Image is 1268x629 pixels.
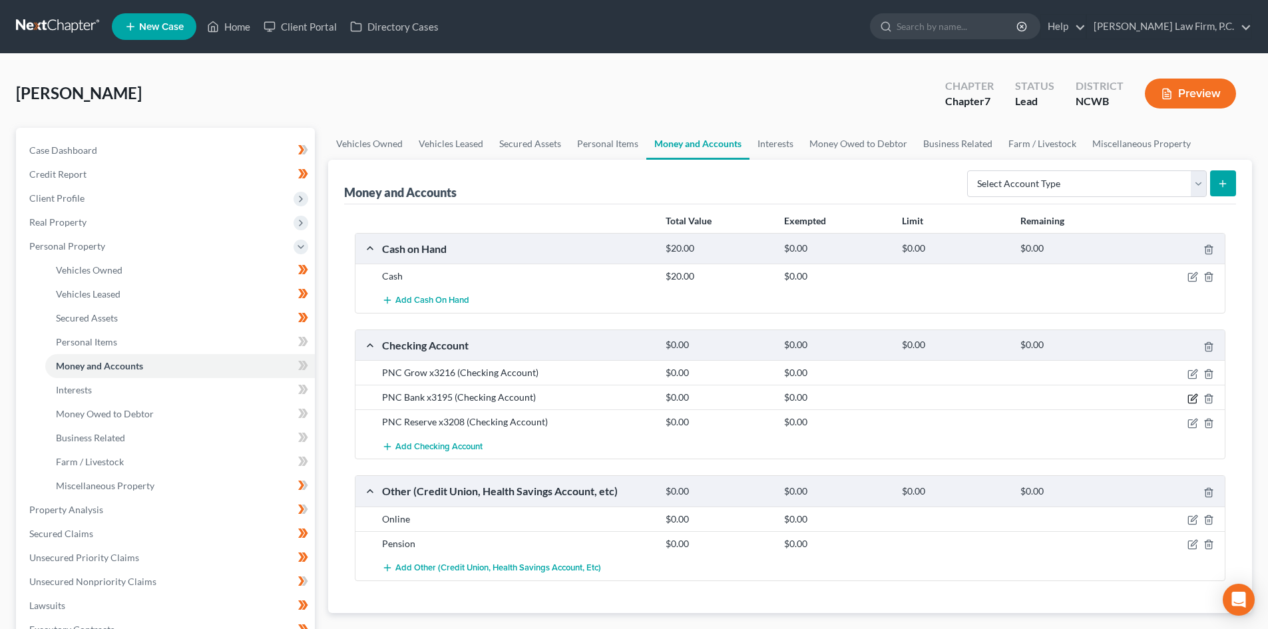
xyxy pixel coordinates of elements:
div: $0.00 [659,366,777,379]
span: Lawsuits [29,600,65,611]
a: Home [200,15,257,39]
a: Secured Assets [491,128,569,160]
span: Business Related [56,432,125,443]
span: Property Analysis [29,504,103,515]
input: Search by name... [897,14,1018,39]
div: $0.00 [777,242,895,255]
div: $20.00 [659,242,777,255]
div: $0.00 [895,242,1013,255]
a: Vehicles Leased [45,282,315,306]
span: Vehicles Owned [56,264,122,276]
span: Interests [56,384,92,395]
span: Case Dashboard [29,144,97,156]
span: Add Checking Account [395,441,483,452]
div: $0.00 [777,391,895,404]
div: $0.00 [777,513,895,526]
span: Vehicles Leased [56,288,120,300]
span: Add Cash on Hand [395,296,469,306]
a: Business Related [915,128,1000,160]
div: Other (Credit Union, Health Savings Account, etc) [375,484,659,498]
div: $0.00 [1014,339,1132,351]
span: Secured Assets [56,312,118,323]
button: Add Checking Account [382,434,483,459]
span: Real Property [29,216,87,228]
span: Personal Items [56,336,117,347]
span: 7 [984,95,990,107]
div: District [1076,79,1124,94]
a: Personal Items [569,128,646,160]
a: Business Related [45,426,315,450]
div: Open Intercom Messenger [1223,584,1255,616]
a: Money and Accounts [45,354,315,378]
a: Lawsuits [19,594,315,618]
div: Chapter [945,79,994,94]
div: Checking Account [375,338,659,352]
div: Chapter [945,94,994,109]
a: Money Owed to Debtor [45,402,315,426]
span: Client Profile [29,192,85,204]
strong: Total Value [666,215,712,226]
div: $0.00 [777,270,895,283]
button: Preview [1145,79,1236,108]
div: $0.00 [777,339,895,351]
div: $20.00 [659,270,777,283]
span: [PERSON_NAME] [16,83,142,103]
span: Money Owed to Debtor [56,408,154,419]
div: Money and Accounts [344,184,457,200]
a: Secured Claims [19,522,315,546]
div: $0.00 [1014,485,1132,498]
div: Cash [375,270,659,283]
strong: Remaining [1020,215,1064,226]
a: Credit Report [19,162,315,186]
span: Personal Property [29,240,105,252]
a: Property Analysis [19,498,315,522]
div: $0.00 [777,537,895,550]
a: Secured Assets [45,306,315,330]
span: Add Other (Credit Union, Health Savings Account, etc) [395,562,601,573]
a: Vehicles Owned [45,258,315,282]
a: Money and Accounts [646,128,749,160]
button: Add Cash on Hand [382,288,469,313]
strong: Limit [902,215,923,226]
a: Miscellaneous Property [1084,128,1199,160]
span: Money and Accounts [56,360,143,371]
div: Lead [1015,94,1054,109]
a: Interests [749,128,801,160]
a: Farm / Livestock [45,450,315,474]
a: [PERSON_NAME] Law Firm, P.C. [1087,15,1251,39]
span: New Case [139,22,184,32]
div: $0.00 [777,366,895,379]
div: $0.00 [659,339,777,351]
span: Miscellaneous Property [56,480,154,491]
div: $0.00 [659,415,777,429]
a: Case Dashboard [19,138,315,162]
strong: Exempted [784,215,826,226]
a: Personal Items [45,330,315,354]
a: Farm / Livestock [1000,128,1084,160]
div: $0.00 [777,415,895,429]
span: Secured Claims [29,528,93,539]
div: $0.00 [659,485,777,498]
span: Farm / Livestock [56,456,124,467]
a: Unsecured Priority Claims [19,546,315,570]
a: Unsecured Nonpriority Claims [19,570,315,594]
a: Help [1041,15,1086,39]
div: $0.00 [895,339,1013,351]
div: $0.00 [659,391,777,404]
a: Client Portal [257,15,343,39]
a: Money Owed to Debtor [801,128,915,160]
a: Interests [45,378,315,402]
div: Status [1015,79,1054,94]
div: $0.00 [659,537,777,550]
div: PNC Grow x3216 (Checking Account) [375,366,659,379]
div: $0.00 [1014,242,1132,255]
div: $0.00 [659,513,777,526]
div: PNC Bank x3195 (Checking Account) [375,391,659,404]
a: Miscellaneous Property [45,474,315,498]
div: NCWB [1076,94,1124,109]
a: Vehicles Owned [328,128,411,160]
div: Pension [375,537,659,550]
div: PNC Reserve x3208 (Checking Account) [375,415,659,429]
div: $0.00 [895,485,1013,498]
span: Unsecured Priority Claims [29,552,139,563]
